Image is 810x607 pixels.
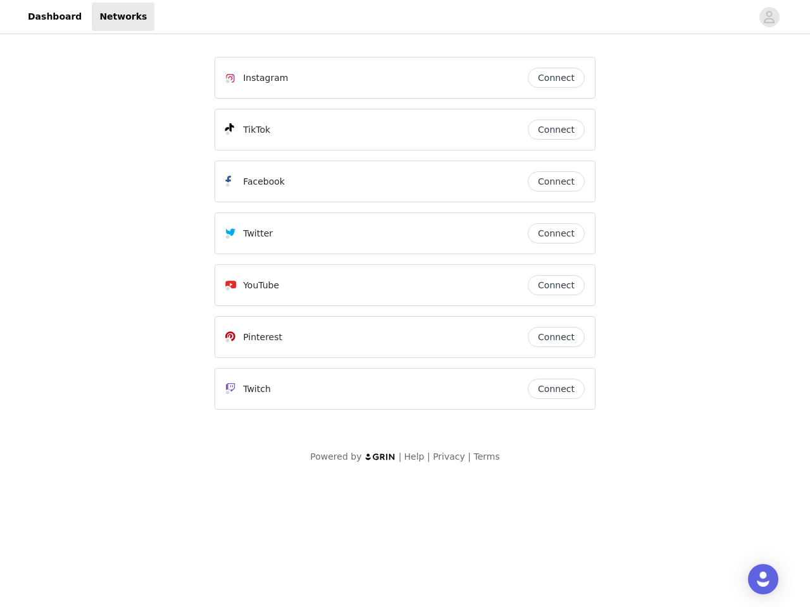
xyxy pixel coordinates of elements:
button: Connect [528,327,585,347]
span: | [399,451,402,462]
span: | [427,451,430,462]
a: Dashboard [20,3,89,31]
button: Connect [528,68,585,88]
button: Connect [528,120,585,140]
span: | [468,451,471,462]
img: logo [364,453,396,461]
p: TikTok [243,123,270,137]
p: Instagram [243,71,288,85]
button: Connect [528,275,585,295]
img: Instagram Icon [225,73,235,83]
p: Pinterest [243,331,282,344]
span: Powered by [310,451,361,462]
a: Privacy [433,451,465,462]
p: YouTube [243,279,279,292]
p: Twitter [243,227,273,240]
a: Terms [473,451,499,462]
button: Connect [528,171,585,192]
p: Twitch [243,383,271,396]
div: avatar [763,7,775,27]
button: Connect [528,379,585,399]
p: Facebook [243,175,285,188]
button: Connect [528,223,585,243]
a: Help [404,451,425,462]
a: Networks [92,3,154,31]
div: Open Intercom Messenger [748,564,778,594]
